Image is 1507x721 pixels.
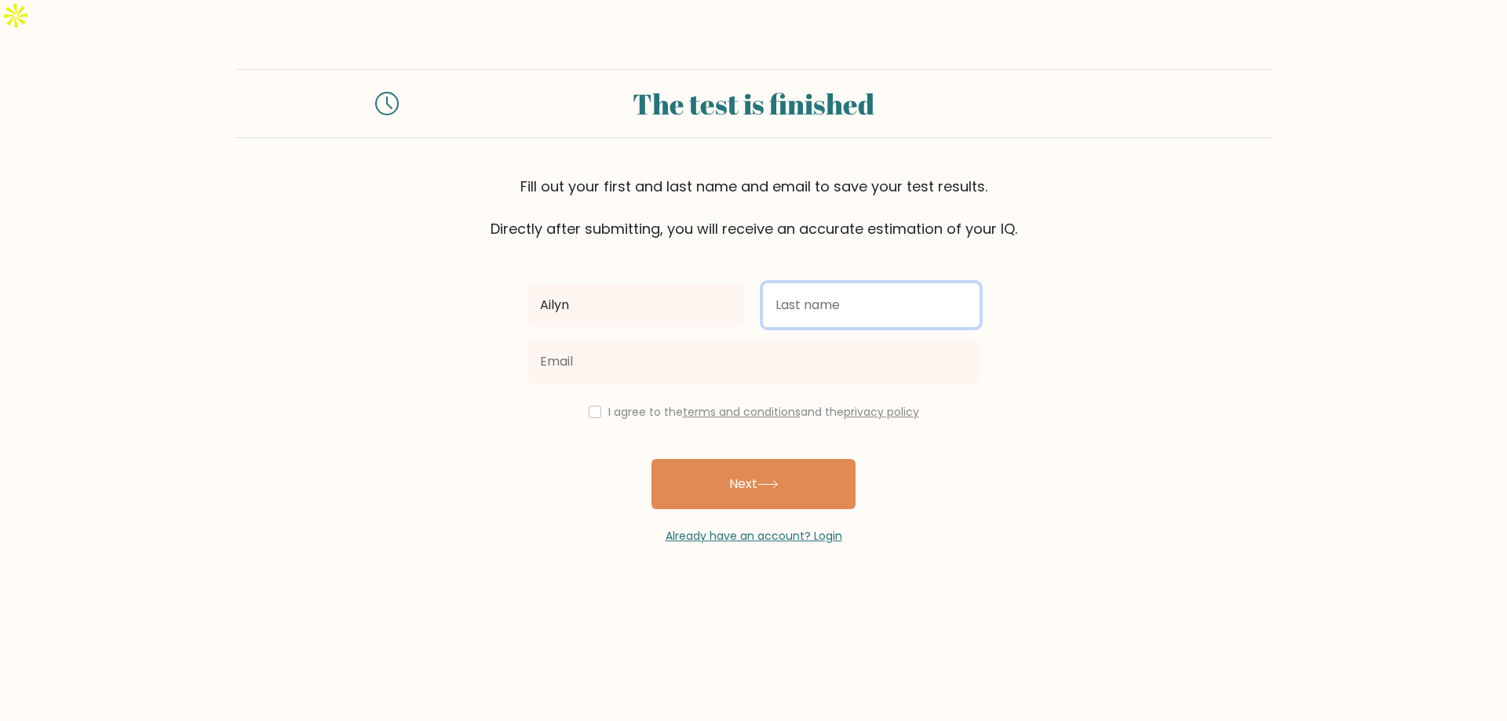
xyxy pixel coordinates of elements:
input: Last name [763,283,980,327]
input: Email [527,340,980,384]
a: privacy policy [844,404,919,420]
input: First name [527,283,744,327]
a: terms and conditions [683,404,801,420]
button: Next [651,459,856,509]
div: The test is finished [418,82,1089,125]
div: Fill out your first and last name and email to save your test results. Directly after submitting,... [235,176,1272,239]
label: I agree to the and the [608,404,919,420]
a: Already have an account? Login [666,528,842,544]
